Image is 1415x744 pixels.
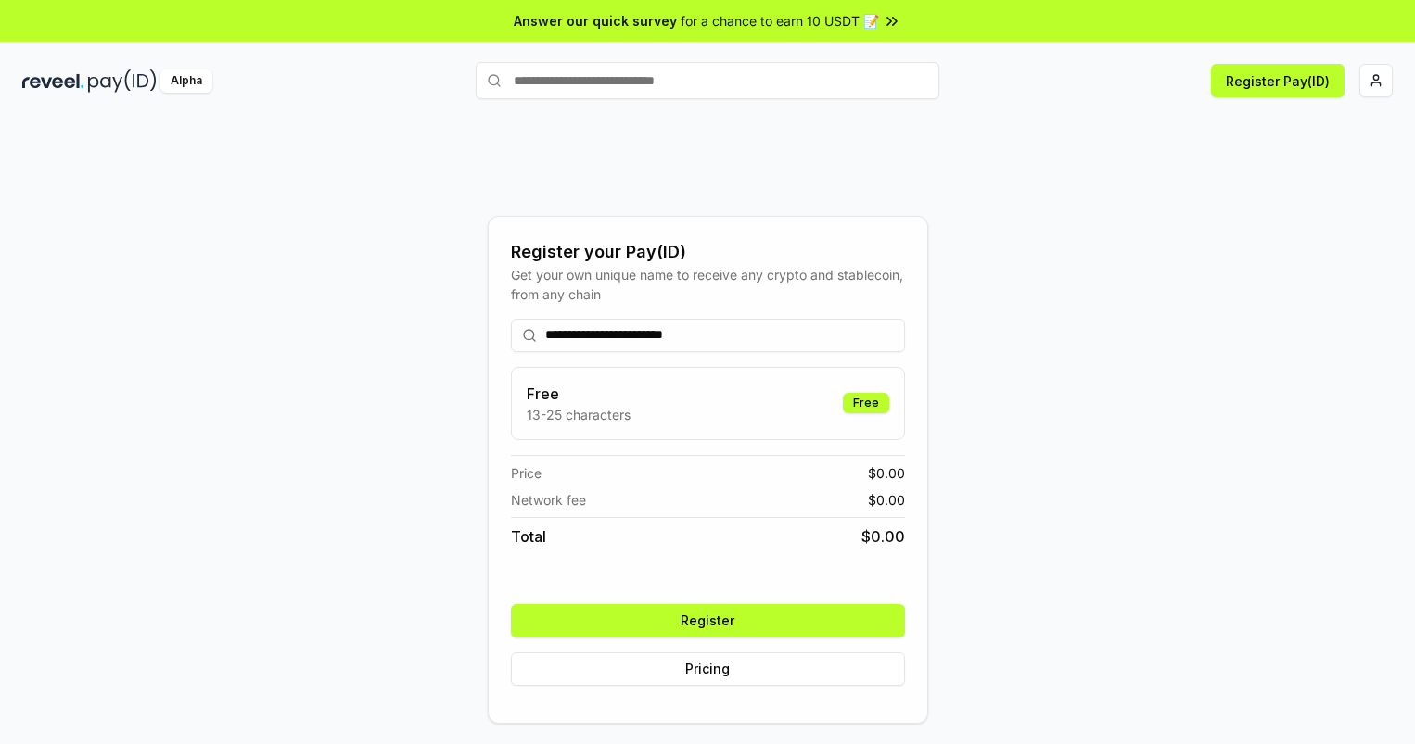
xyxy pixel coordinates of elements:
[511,604,905,637] button: Register
[1211,64,1345,97] button: Register Pay(ID)
[511,463,542,483] span: Price
[511,490,586,510] span: Network fee
[88,69,157,93] img: pay_id
[514,11,677,31] span: Answer our quick survey
[527,383,631,405] h3: Free
[22,69,84,93] img: reveel_dark
[511,652,905,686] button: Pricing
[868,490,905,510] span: $ 0.00
[868,463,905,483] span: $ 0.00
[511,239,905,265] div: Register your Pay(ID)
[511,265,905,304] div: Get your own unique name to receive any crypto and stablecoin, from any chain
[681,11,879,31] span: for a chance to earn 10 USDT 📝
[511,525,546,548] span: Total
[527,405,631,424] p: 13-25 characters
[160,69,212,93] div: Alpha
[861,525,905,548] span: $ 0.00
[843,393,889,413] div: Free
